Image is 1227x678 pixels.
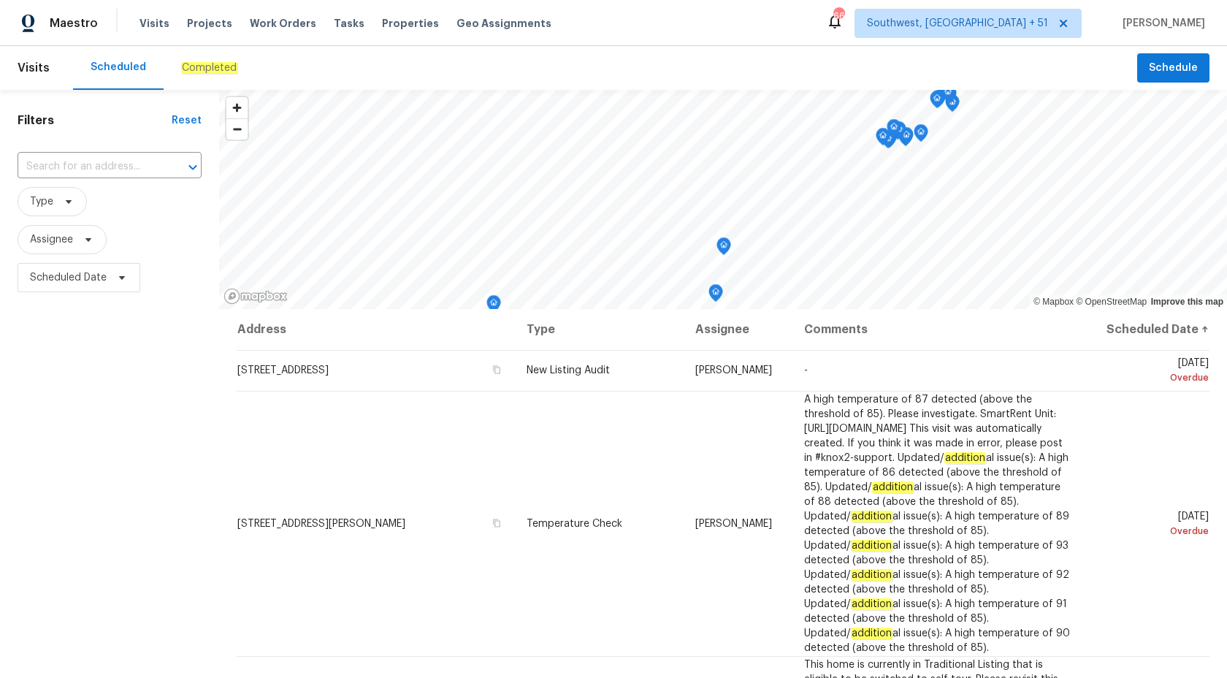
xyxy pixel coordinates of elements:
[1096,524,1209,538] div: Overdue
[899,127,914,150] div: Map marker
[30,270,107,285] span: Scheduled Date
[486,295,501,318] div: Map marker
[334,18,364,28] span: Tasks
[851,628,892,639] em: addition
[851,511,892,522] em: addition
[792,309,1085,350] th: Comments
[1096,511,1209,538] span: [DATE]
[867,16,1048,31] span: Southwest, [GEOGRAPHIC_DATA] + 51
[695,519,772,529] span: [PERSON_NAME]
[527,365,610,376] span: New Listing Audit
[490,363,503,376] button: Copy Address
[872,481,914,493] em: addition
[833,9,844,23] div: 664
[914,124,928,147] div: Map marker
[1085,309,1209,350] th: Scheduled Date ↑
[91,60,146,75] div: Scheduled
[187,16,232,31] span: Projects
[804,365,808,376] span: -
[30,194,53,209] span: Type
[226,119,248,140] span: Zoom out
[1149,59,1198,77] span: Schedule
[50,16,98,31] span: Maestro
[382,16,439,31] span: Properties
[684,309,792,350] th: Assignee
[944,452,986,464] em: addition
[1076,297,1147,307] a: OpenStreetMap
[527,519,622,529] span: Temperature Check
[1117,16,1205,31] span: [PERSON_NAME]
[695,365,772,376] span: [PERSON_NAME]
[887,119,901,142] div: Map marker
[226,118,248,140] button: Zoom out
[515,309,684,350] th: Type
[941,84,955,107] div: Map marker
[1096,358,1209,385] span: [DATE]
[223,288,288,305] a: Mapbox homepage
[1151,297,1223,307] a: Improve this map
[931,90,946,113] div: Map marker
[851,569,892,581] em: addition
[18,113,172,128] h1: Filters
[456,16,551,31] span: Geo Assignments
[237,309,515,350] th: Address
[18,52,50,84] span: Visits
[18,156,161,178] input: Search for an address...
[250,16,316,31] span: Work Orders
[181,62,237,74] em: Completed
[1033,297,1074,307] a: Mapbox
[876,128,890,151] div: Map marker
[716,237,731,260] div: Map marker
[937,82,952,104] div: Map marker
[804,395,1070,653] span: A high temperature of 87 detected (above the threshold of 85). Please investigate. SmartRent Unit...
[490,517,503,530] button: Copy Address
[237,519,405,529] span: [STREET_ADDRESS][PERSON_NAME]
[851,540,892,552] em: addition
[30,232,73,247] span: Assignee
[1137,53,1209,83] button: Schedule
[183,157,203,178] button: Open
[930,91,944,113] div: Map marker
[219,90,1227,309] canvas: Map
[226,97,248,118] button: Zoom in
[139,16,169,31] span: Visits
[172,113,202,128] div: Reset
[708,284,723,307] div: Map marker
[1096,370,1209,385] div: Overdue
[851,598,892,610] em: addition
[237,365,329,376] span: [STREET_ADDRESS]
